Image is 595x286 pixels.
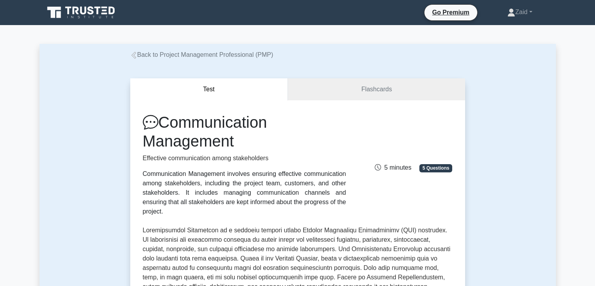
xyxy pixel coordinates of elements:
div: Communication Management involves ensuring effective communication among stakeholders, including ... [143,169,346,216]
a: Zaid [489,4,551,20]
a: Back to Project Management Professional (PMP) [130,51,273,58]
a: Go Premium [428,7,474,17]
p: Effective communication among stakeholders [143,154,346,163]
span: 5 minutes [375,164,411,171]
a: Flashcards [288,78,465,101]
h1: Communication Management [143,113,346,150]
span: 5 Questions [419,164,452,172]
button: Test [130,78,288,101]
